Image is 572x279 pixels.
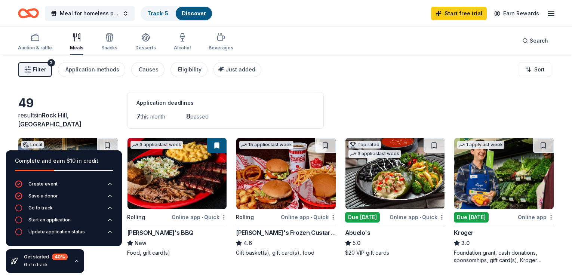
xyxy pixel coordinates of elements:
[141,113,165,120] span: this month
[178,65,202,74] div: Eligibility
[236,138,336,257] a: Image for Freddy's Frozen Custard & Steakburgers15 applieslast weekRollingOnline app•Quick[PERSON...
[182,10,206,16] a: Discover
[345,228,370,237] div: Abuelo's
[454,228,474,237] div: Kroger
[518,212,554,222] div: Online app
[348,141,381,148] div: Top rated
[15,216,113,228] button: Start an application
[311,214,312,220] span: •
[127,213,145,222] div: Rolling
[457,141,504,149] div: 1 apply last week
[345,212,380,223] div: Due [DATE]
[236,249,336,257] div: Gift basket(s), gift card(s), food
[348,150,401,158] div: 3 applies last week
[135,30,156,55] button: Desserts
[236,138,336,209] img: Image for Freddy's Frozen Custard & Steakburgers
[18,4,39,22] a: Home
[353,239,360,248] span: 5.0
[65,65,119,74] div: Application methods
[18,111,82,128] span: Rock Hill, [GEOGRAPHIC_DATA]
[18,111,82,128] span: in
[454,212,489,223] div: Due [DATE]
[174,30,191,55] button: Alcohol
[419,214,421,220] span: •
[141,6,213,21] button: Track· 5Discover
[18,138,118,209] img: Image for Craft Axe Throwing (Fort Mill)
[190,113,209,120] span: passed
[530,36,548,45] span: Search
[18,111,118,129] div: results
[209,30,233,55] button: Beverages
[225,66,255,73] span: Just added
[15,204,113,216] button: Go to track
[135,239,147,248] span: New
[534,65,545,74] span: Sort
[281,212,336,222] div: Online app Quick
[170,62,207,77] button: Eligibility
[18,138,118,257] a: Image for Craft Axe Throwing (Fort Mill)LocalRollingOnline appCraft Axe Throwing ([GEOGRAPHIC_DAT...
[28,181,58,187] div: Create event
[127,249,227,257] div: Food, gift card(s)
[174,45,191,51] div: Alcohol
[28,205,53,211] div: Go to track
[243,239,252,248] span: 4.6
[209,45,233,51] div: Beverages
[239,141,293,149] div: 15 applies last week
[52,254,68,260] div: 40 %
[45,6,135,21] button: Meal for homeless people
[15,228,113,240] button: Update application status
[431,7,487,20] a: Start free trial
[21,141,44,148] div: Local
[28,193,58,199] div: Save a donor
[345,138,445,257] a: Image for Abuelo's Top rated3 applieslast weekDue [DATE]Online app•QuickAbuelo's5.0$20 VIP gift c...
[18,62,52,77] button: Filter2
[172,212,227,222] div: Online app Quick
[236,228,336,237] div: [PERSON_NAME]'s Frozen Custard & Steakburgers
[28,229,85,235] div: Update application status
[519,62,551,77] button: Sort
[136,98,314,107] div: Application deadlines
[130,141,183,149] div: 3 applies last week
[186,112,190,120] span: 8
[454,138,554,264] a: Image for Kroger1 applylast weekDue [DATE]Online appKroger3.0Foundation grant, cash donations, sp...
[101,30,117,55] button: Snacks
[101,45,117,51] div: Snacks
[18,96,118,111] div: 49
[454,138,554,209] img: Image for Kroger
[202,214,203,220] span: •
[139,65,159,74] div: Causes
[345,249,445,257] div: $20 VIP gift cards
[127,228,194,237] div: [PERSON_NAME]'s BBQ
[28,217,71,223] div: Start an application
[136,112,141,120] span: 7
[24,254,68,260] div: Get started
[15,156,113,165] div: Complete and earn $10 in credit
[18,30,52,55] button: Auction & raffle
[213,62,261,77] button: Just added
[15,192,113,204] button: Save a donor
[236,213,254,222] div: Rolling
[24,262,68,268] div: Go to track
[15,180,113,192] button: Create event
[60,9,120,18] span: Meal for homeless people
[127,138,227,209] img: Image for Sonny's BBQ
[454,249,554,264] div: Foundation grant, cash donations, sponsorships, gift card(s), Kroger products
[47,59,55,67] div: 2
[18,45,52,51] div: Auction & raffle
[345,138,445,209] img: Image for Abuelo's
[490,7,544,20] a: Earn Rewards
[70,45,83,51] div: Meals
[516,33,554,48] button: Search
[70,30,83,55] button: Meals
[135,45,156,51] div: Desserts
[461,239,470,248] span: 3.0
[390,212,445,222] div: Online app Quick
[33,65,46,74] span: Filter
[127,138,227,257] a: Image for Sonny's BBQ3 applieslast weekRollingOnline app•Quick[PERSON_NAME]'s BBQNewFood, gift ca...
[147,10,168,16] a: Track· 5
[58,62,125,77] button: Application methods
[131,62,164,77] button: Causes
